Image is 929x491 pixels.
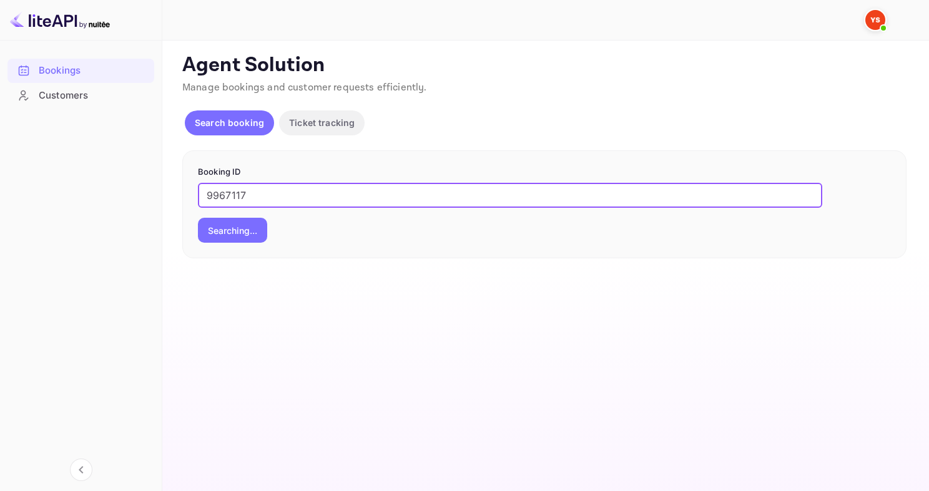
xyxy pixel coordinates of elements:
[198,218,267,243] button: Searching...
[182,53,907,78] p: Agent Solution
[865,10,885,30] img: Yandex Support
[39,64,148,78] div: Bookings
[289,116,355,129] p: Ticket tracking
[198,166,891,178] p: Booking ID
[39,89,148,103] div: Customers
[7,59,154,82] a: Bookings
[198,183,822,208] input: Enter Booking ID (e.g., 63782194)
[182,81,427,94] span: Manage bookings and customer requests efficiently.
[7,59,154,83] div: Bookings
[7,84,154,108] div: Customers
[195,116,264,129] p: Search booking
[70,459,92,481] button: Collapse navigation
[10,10,110,30] img: LiteAPI logo
[7,84,154,107] a: Customers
